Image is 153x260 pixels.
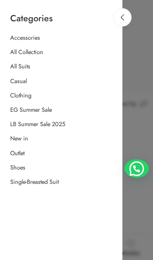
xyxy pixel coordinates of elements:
a: All Collection [10,48,43,56]
a: EG Summer Sale [10,106,52,114]
a: Clothing [10,91,31,99]
a: New in [10,134,28,142]
a: Casual [10,77,27,85]
a: All Suits [10,62,30,70]
a: LB Summer Sale 2025 [10,120,65,128]
a: Outlet [10,149,24,157]
a: Single-Breasted Suit [10,178,59,186]
a: Shoes [10,163,25,172]
a: Accessories [10,34,40,42]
